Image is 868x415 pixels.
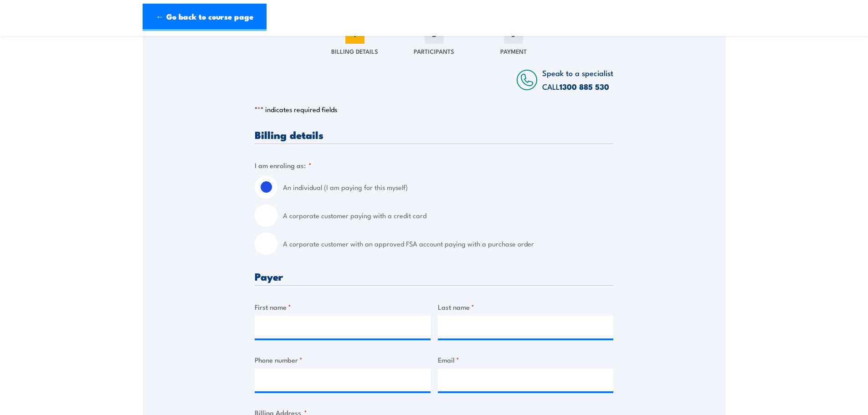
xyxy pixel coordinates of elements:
[331,46,378,56] span: Billing Details
[500,46,527,56] span: Payment
[255,129,613,140] h3: Billing details
[255,302,431,312] label: First name
[542,67,613,92] span: Speak to a specialist CALL
[560,81,609,92] a: 1300 885 530
[438,302,614,312] label: Last name
[255,160,312,170] legend: I am enroling as:
[438,354,614,365] label: Email
[414,46,454,56] span: Participants
[255,271,613,282] h3: Payer
[283,232,613,255] label: A corporate customer with an approved FSA account paying with a purchase order
[255,354,431,365] label: Phone number
[283,204,613,227] label: A corporate customer paying with a credit card
[283,176,613,199] label: An individual (I am paying for this myself)
[143,4,267,31] a: ← Go back to course page
[255,105,613,114] p: " " indicates required fields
